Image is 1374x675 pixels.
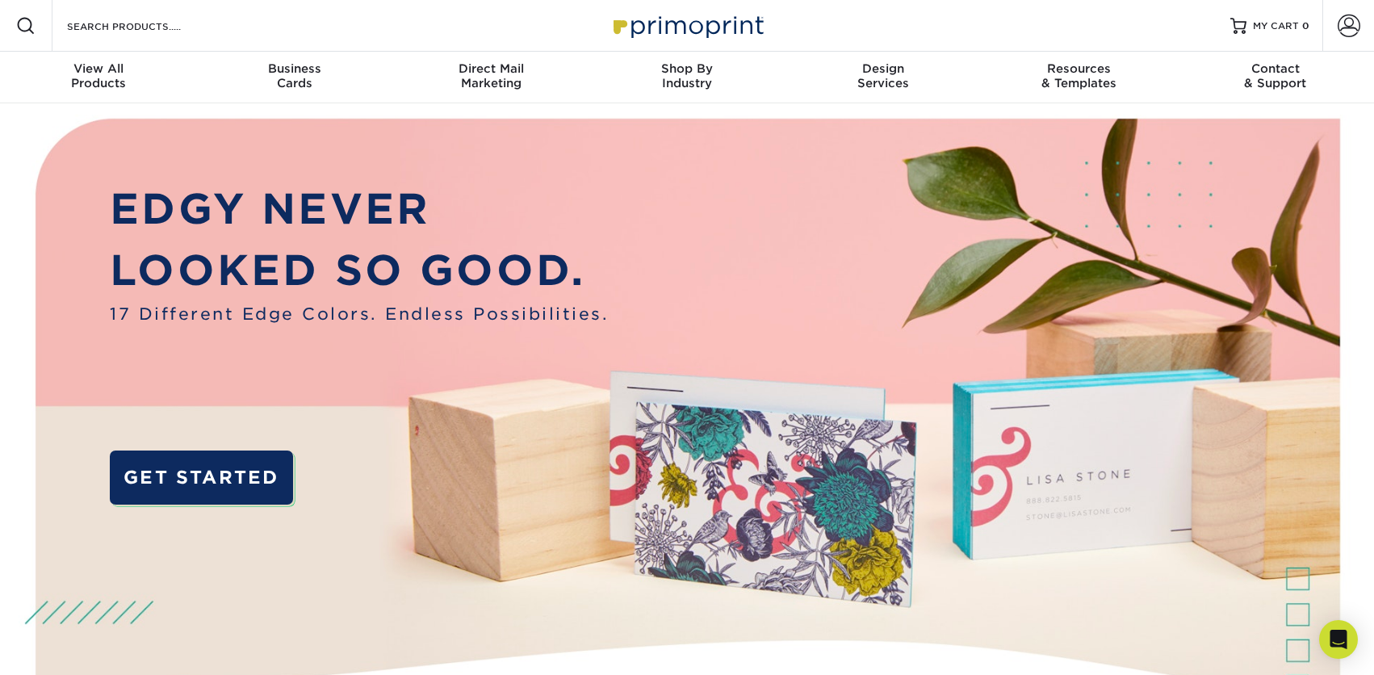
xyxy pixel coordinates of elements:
[110,240,609,302] p: LOOKED SO GOOD.
[981,61,1177,90] div: & Templates
[1177,61,1373,76] span: Contact
[589,52,785,103] a: Shop ByIndustry
[197,52,393,103] a: BusinessCards
[785,61,981,76] span: Design
[589,61,785,90] div: Industry
[1319,620,1358,659] div: Open Intercom Messenger
[1302,20,1309,31] span: 0
[785,61,981,90] div: Services
[393,52,589,103] a: Direct MailMarketing
[197,61,393,90] div: Cards
[1177,61,1373,90] div: & Support
[1,61,197,76] span: View All
[981,61,1177,76] span: Resources
[393,61,589,76] span: Direct Mail
[1,61,197,90] div: Products
[1253,19,1299,33] span: MY CART
[110,451,292,505] a: GET STARTED
[110,178,609,241] p: EDGY NEVER
[110,302,609,327] span: 17 Different Edge Colors. Endless Possibilities.
[393,61,589,90] div: Marketing
[589,61,785,76] span: Shop By
[197,61,393,76] span: Business
[1,52,197,103] a: View AllProducts
[1177,52,1373,103] a: Contact& Support
[606,8,768,43] img: Primoprint
[785,52,981,103] a: DesignServices
[981,52,1177,103] a: Resources& Templates
[65,16,223,36] input: SEARCH PRODUCTS.....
